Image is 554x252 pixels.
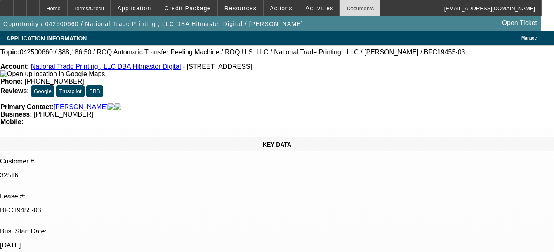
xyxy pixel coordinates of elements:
[115,103,121,111] img: linkedin-icon.png
[111,0,157,16] button: Application
[218,0,263,16] button: Resources
[224,5,257,12] span: Resources
[108,103,115,111] img: facebook-icon.png
[0,70,105,78] img: Open up location in Google Maps
[54,103,108,111] a: [PERSON_NAME]
[264,0,299,16] button: Actions
[499,16,540,30] a: Open Ticket
[31,63,181,70] a: National Trade Printing , LLC DBA Hitmaster Digital
[0,118,24,125] strong: Mobile:
[56,85,84,97] button: Trustpilot
[0,87,29,94] strong: Reviews:
[31,85,54,97] button: Google
[270,5,292,12] span: Actions
[165,5,211,12] span: Credit Package
[306,5,334,12] span: Activities
[263,141,291,148] span: KEY DATA
[86,85,103,97] button: BBB
[0,49,20,56] strong: Topic:
[0,103,54,111] strong: Primary Contact:
[0,70,105,77] a: View Google Maps
[20,49,465,56] span: 042500660 / $88,186.50 / ROQ Automatic Transfer Peeling Machine / ROQ U.S. LLC / National Trade P...
[3,21,303,27] span: Opportunity / 042500660 / National Trade Printing , LLC DBA Hitmaster Digital / [PERSON_NAME]
[521,36,537,40] span: Manage
[117,5,151,12] span: Application
[158,0,217,16] button: Credit Package
[6,35,87,42] span: APPLICATION INFORMATION
[299,0,340,16] button: Activities
[25,78,84,85] span: [PHONE_NUMBER]
[183,63,252,70] span: - [STREET_ADDRESS]
[0,78,23,85] strong: Phone:
[0,111,32,118] strong: Business:
[34,111,93,118] span: [PHONE_NUMBER]
[0,63,29,70] strong: Account:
